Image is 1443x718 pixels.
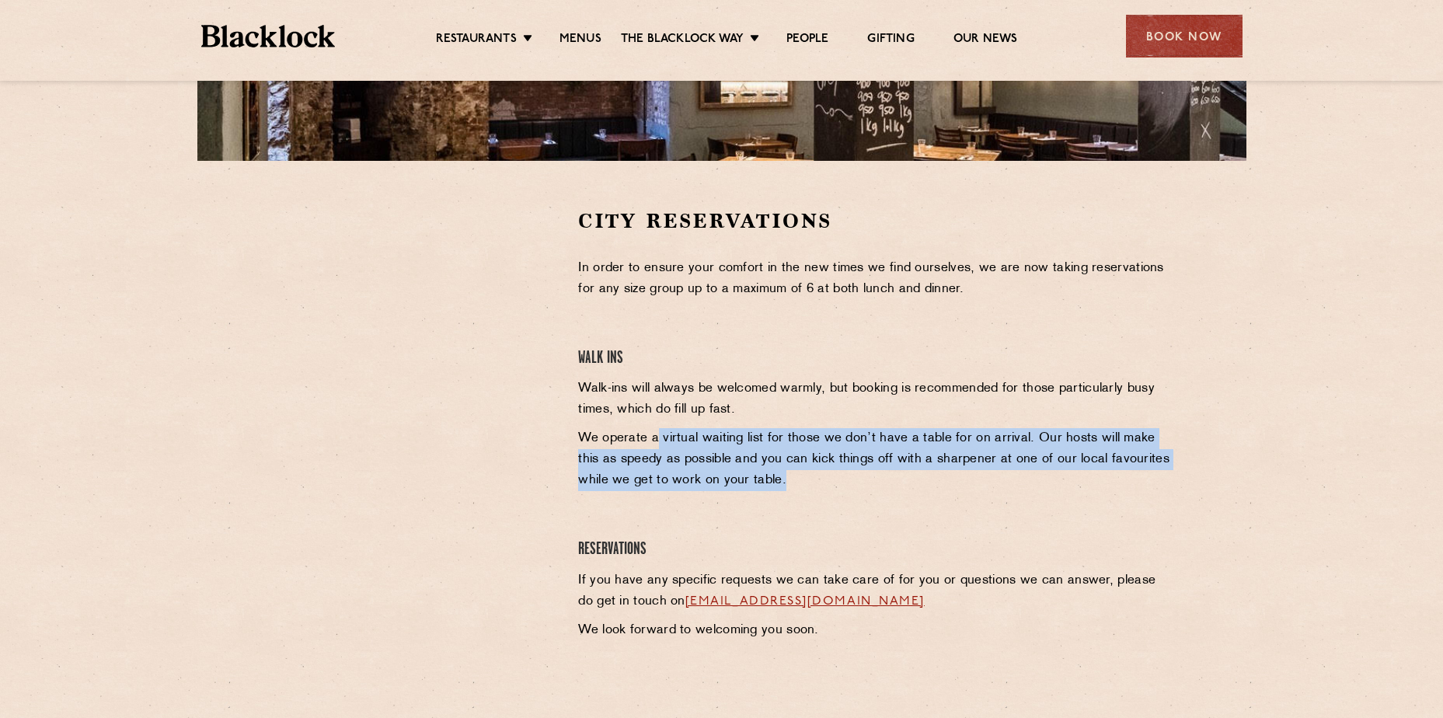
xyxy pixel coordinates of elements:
[786,32,828,49] a: People
[867,32,914,49] a: Gifting
[685,595,925,608] a: [EMAIL_ADDRESS][DOMAIN_NAME]
[578,378,1174,420] p: Walk-ins will always be welcomed warmly, but booking is recommended for those particularly busy t...
[559,32,601,49] a: Menus
[578,428,1174,491] p: We operate a virtual waiting list for those we don’t have a table for on arrival. Our hosts will ...
[578,348,1174,369] h4: Walk Ins
[578,539,1174,560] h4: Reservations
[953,32,1018,49] a: Our News
[325,207,499,441] iframe: OpenTable make booking widget
[436,32,517,49] a: Restaurants
[621,32,744,49] a: The Blacklock Way
[578,570,1174,612] p: If you have any specific requests we can take care of for you or questions we can answer, please ...
[578,258,1174,300] p: In order to ensure your comfort in the new times we find ourselves, we are now taking reservation...
[578,620,1174,641] p: We look forward to welcoming you soon.
[578,207,1174,235] h2: City Reservations
[1126,15,1243,58] div: Book Now
[201,25,336,47] img: BL_Textured_Logo-footer-cropped.svg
